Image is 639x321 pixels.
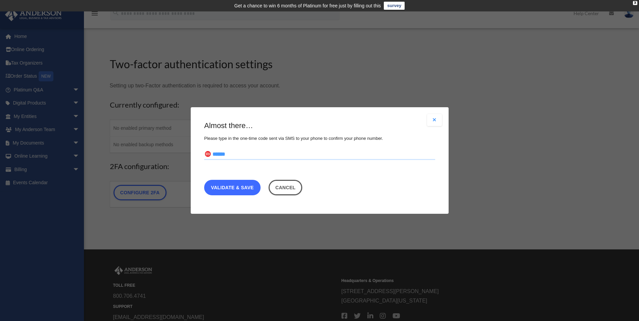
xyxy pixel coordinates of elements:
[633,1,637,5] div: close
[204,134,435,143] p: Please type in the one-time code sent via SMS to your phone to confirm your phone number.
[204,121,435,131] h3: Almost there…
[204,180,261,195] a: Validate & Save
[234,2,381,10] div: Get a chance to win 6 months of Platinum for free just by filling out this
[268,180,302,195] button: Close this dialog window
[384,2,405,10] a: survey
[427,114,442,126] button: Close modal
